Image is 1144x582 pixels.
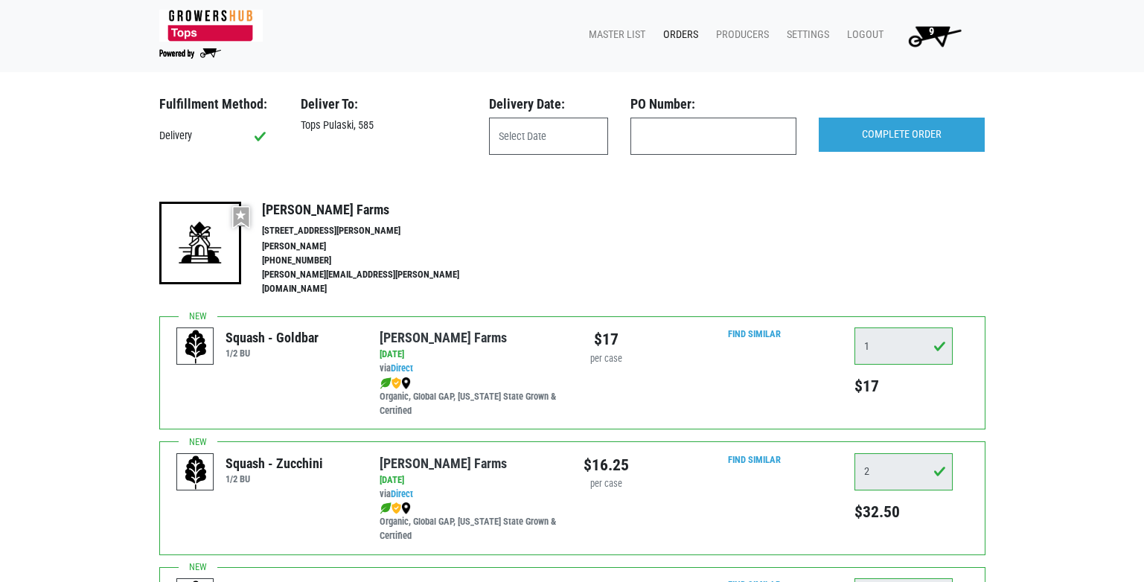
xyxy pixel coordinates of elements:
[728,454,781,465] a: Find Similar
[380,501,560,543] div: Organic, Global GAP, [US_STATE] State Grown & Certified
[929,25,934,38] span: 9
[651,21,704,49] a: Orders
[159,96,278,112] h3: Fulfillment Method:
[380,502,392,514] img: leaf-e5c59151409436ccce96b2ca1b28e03c.png
[584,453,629,477] div: $16.25
[380,330,507,345] a: [PERSON_NAME] Farms
[290,118,478,134] div: Tops Pulaski, 585
[819,118,985,152] input: COMPLETE ORDER
[401,377,411,389] img: map_marker-0e94453035b3232a4d21701695807de9.png
[262,268,491,296] li: [PERSON_NAME][EMAIL_ADDRESS][PERSON_NAME][DOMAIN_NAME]
[380,377,392,389] img: leaf-e5c59151409436ccce96b2ca1b28e03c.png
[901,21,968,51] img: Cart
[262,202,491,218] h4: [PERSON_NAME] Farms
[489,118,608,155] input: Select Date
[854,502,953,522] h5: $32.50
[380,473,560,487] div: [DATE]
[177,328,214,365] img: placeholder-variety-43d6402dacf2d531de610a020419775a.svg
[854,453,953,490] input: Qty
[704,21,775,49] a: Producers
[584,477,629,491] div: per case
[630,96,796,112] h3: PO Number:
[380,348,560,362] div: [DATE]
[262,240,491,254] li: [PERSON_NAME]
[380,376,560,418] div: Organic, Global GAP, [US_STATE] State Grown & Certified
[226,327,319,348] div: Squash - Goldbar
[728,328,781,339] a: Find Similar
[489,96,608,112] h3: Delivery Date:
[226,453,323,473] div: Squash - Zucchini
[775,21,835,49] a: Settings
[159,10,263,42] img: 279edf242af8f9d49a69d9d2afa010fb.png
[391,488,413,499] a: Direct
[226,348,319,359] h6: 1/2 BU
[854,327,953,365] input: Qty
[577,21,651,49] a: Master List
[392,377,401,389] img: safety-e55c860ca8c00a9c171001a62a92dabd.png
[584,352,629,366] div: per case
[380,487,560,502] div: via
[262,254,491,268] li: [PHONE_NUMBER]
[159,48,221,59] img: Powered by Big Wheelbarrow
[835,21,889,49] a: Logout
[391,362,413,374] a: Direct
[262,224,491,238] li: [STREET_ADDRESS][PERSON_NAME]
[380,362,560,376] div: via
[301,96,467,112] h3: Deliver To:
[380,455,507,471] a: [PERSON_NAME] Farms
[401,502,411,514] img: map_marker-0e94453035b3232a4d21701695807de9.png
[226,473,323,485] h6: 1/2 BU
[392,502,401,514] img: safety-e55c860ca8c00a9c171001a62a92dabd.png
[159,202,241,284] img: 19-7441ae2ccb79c876ff41c34f3bd0da69.png
[854,377,953,396] h5: $17
[584,327,629,351] div: $17
[177,454,214,491] img: placeholder-variety-43d6402dacf2d531de610a020419775a.svg
[889,21,974,51] a: 9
